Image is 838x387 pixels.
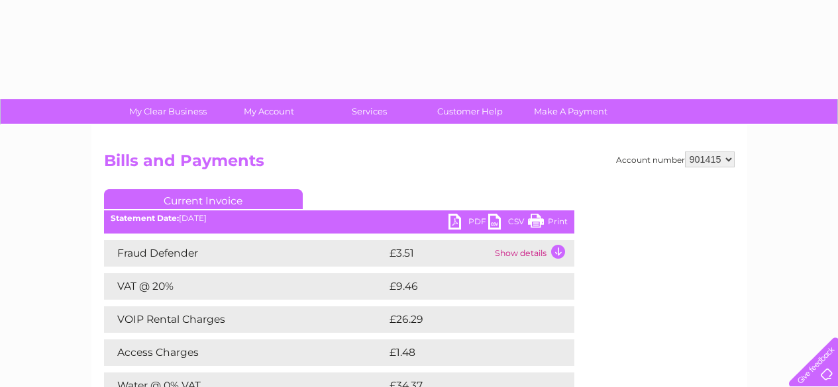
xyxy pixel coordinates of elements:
a: Services [315,99,424,124]
div: Account number [616,151,735,167]
td: £3.51 [386,240,492,267]
a: Print [528,214,568,233]
div: [DATE] [104,214,574,223]
a: Make A Payment [516,99,625,124]
td: Access Charges [104,339,386,366]
td: £9.46 [386,273,545,300]
td: Fraud Defender [104,240,386,267]
td: VAT @ 20% [104,273,386,300]
b: Statement Date: [111,213,179,223]
a: Customer Help [415,99,525,124]
a: Current Invoice [104,189,303,209]
td: £1.48 [386,339,543,366]
a: PDF [448,214,488,233]
a: My Clear Business [113,99,223,124]
a: My Account [214,99,323,124]
a: CSV [488,214,528,233]
td: £26.29 [386,306,548,333]
td: VOIP Rental Charges [104,306,386,333]
td: Show details [492,240,574,267]
h2: Bills and Payments [104,151,735,177]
